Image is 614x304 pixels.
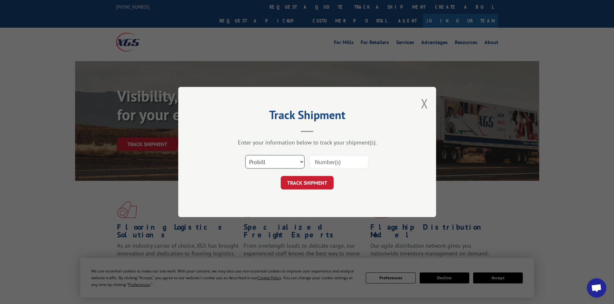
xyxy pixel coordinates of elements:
button: TRACK SHIPMENT [281,176,334,189]
div: Open chat [587,278,606,298]
div: Enter your information below to track your shipment(s). [210,139,404,146]
input: Number(s) [309,155,369,169]
button: Close modal [421,95,428,112]
h2: Track Shipment [210,110,404,123]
